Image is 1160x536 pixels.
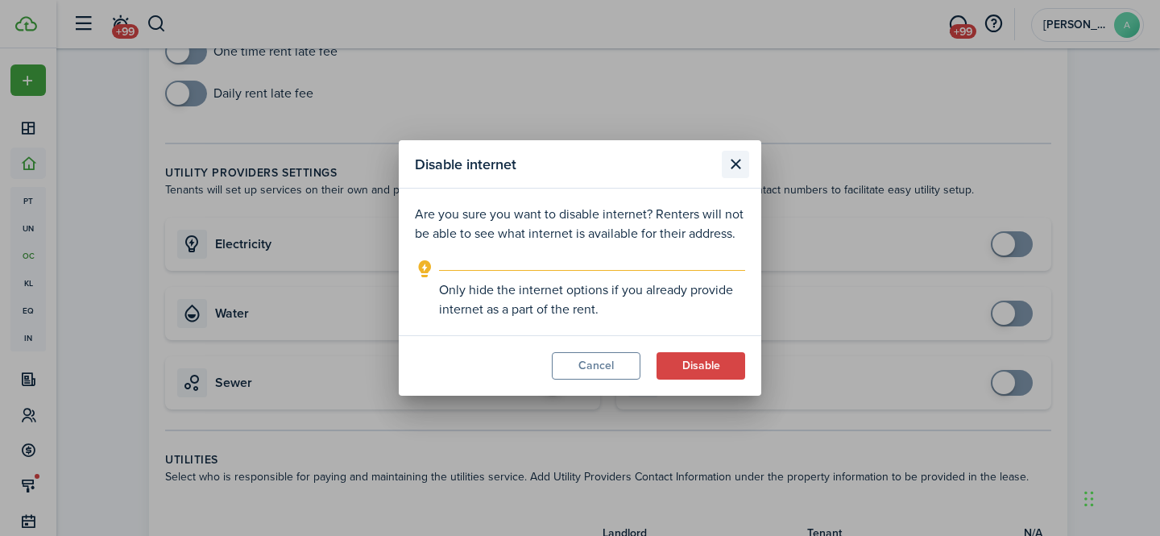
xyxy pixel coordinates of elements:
button: Cancel [552,352,640,380]
modal-title: Disable internet [415,148,718,180]
i: outline [415,260,435,279]
button: Disable [657,352,745,380]
button: Close modal [722,151,749,178]
iframe: Chat Widget [1079,459,1160,536]
div: Drag [1084,475,1094,523]
explanation-description: Only hide the internet options if you already provide internet as a part of the rent. [439,280,745,319]
p: Are you sure you want to disable internet? Renters will not be able to see what internet is avail... [415,205,745,243]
